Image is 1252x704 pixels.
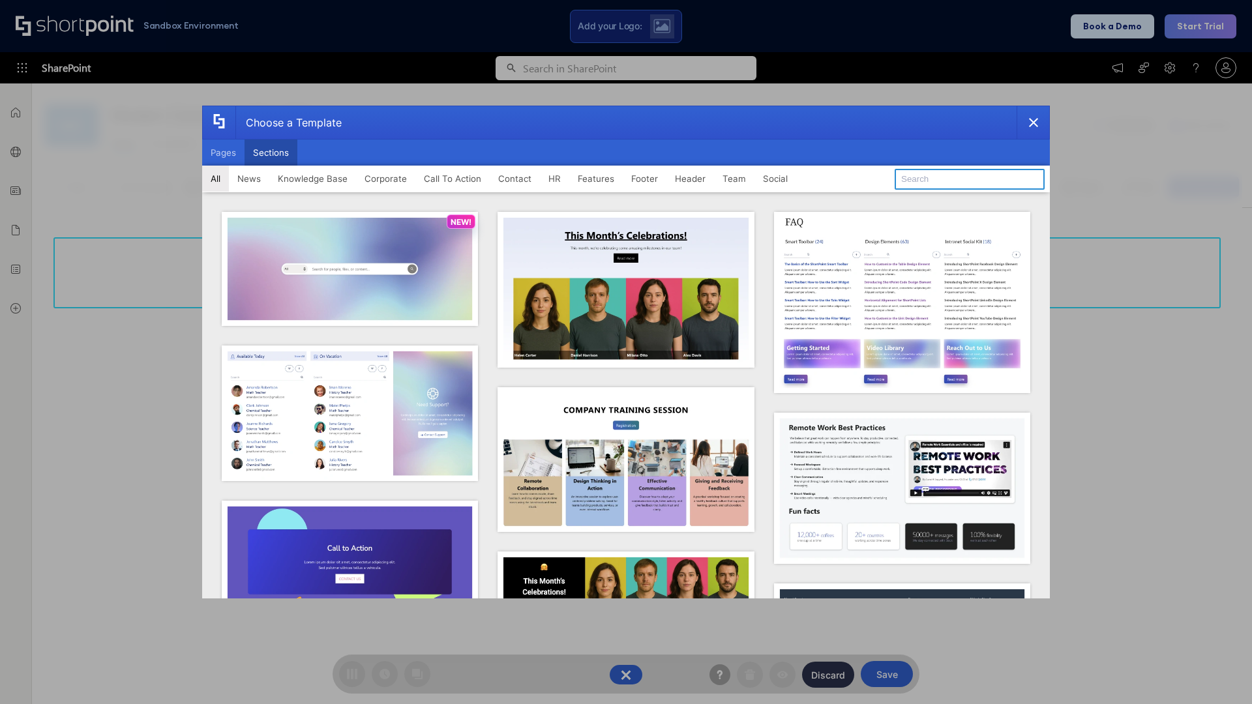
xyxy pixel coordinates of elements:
[202,139,245,166] button: Pages
[1187,641,1252,704] iframe: Chat Widget
[415,166,490,192] button: Call To Action
[714,166,754,192] button: Team
[569,166,623,192] button: Features
[451,217,471,227] p: NEW!
[666,166,714,192] button: Header
[235,106,342,139] div: Choose a Template
[895,169,1045,190] input: Search
[540,166,569,192] button: HR
[623,166,666,192] button: Footer
[490,166,540,192] button: Contact
[229,166,269,192] button: News
[356,166,415,192] button: Corporate
[245,139,297,166] button: Sections
[269,166,356,192] button: Knowledge Base
[754,166,796,192] button: Social
[202,166,229,192] button: All
[202,106,1050,598] div: template selector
